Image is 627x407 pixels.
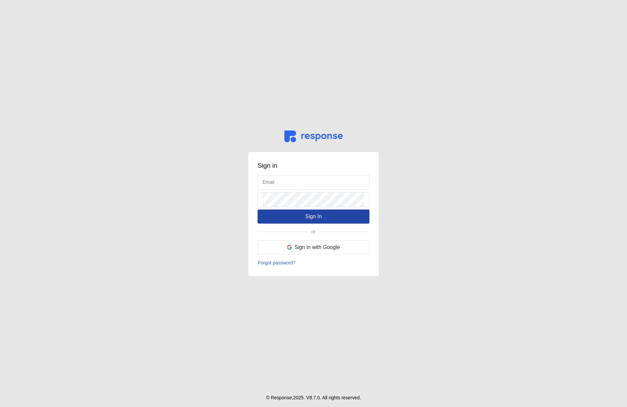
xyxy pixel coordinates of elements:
p: Sign In [305,212,322,221]
button: Forgot password? [258,259,296,267]
p: Sign in with Google [294,243,340,251]
h3: Sign in [258,161,369,170]
p: or [311,228,316,236]
button: Sign in with Google [258,240,369,254]
p: © Response, 2025 . V 8.7.0 . All rights reserved. [266,394,361,402]
p: Forgot password? [258,259,295,267]
button: Sign In [258,210,369,224]
input: Email [263,175,364,190]
img: svg%3e [287,245,292,250]
img: svg%3e [284,131,343,142]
